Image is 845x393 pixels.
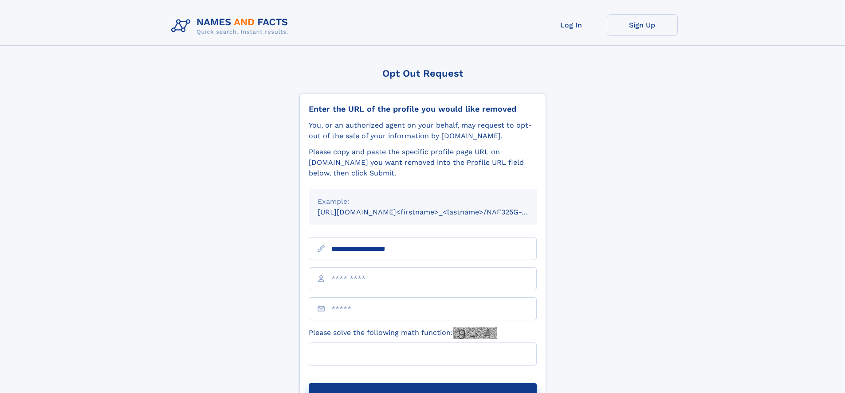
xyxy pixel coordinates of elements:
label: Please solve the following math function: [309,327,497,339]
div: Please copy and paste the specific profile page URL on [DOMAIN_NAME] you want removed into the Pr... [309,147,537,179]
div: Enter the URL of the profile you would like removed [309,104,537,114]
a: Sign Up [607,14,678,36]
div: Example: [318,196,528,207]
small: [URL][DOMAIN_NAME]<firstname>_<lastname>/NAF325G-xxxxxxxx [318,208,554,216]
div: You, or an authorized agent on your behalf, may request to opt-out of the sale of your informatio... [309,120,537,141]
img: Logo Names and Facts [168,14,295,38]
div: Opt Out Request [299,68,546,79]
a: Log In [536,14,607,36]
